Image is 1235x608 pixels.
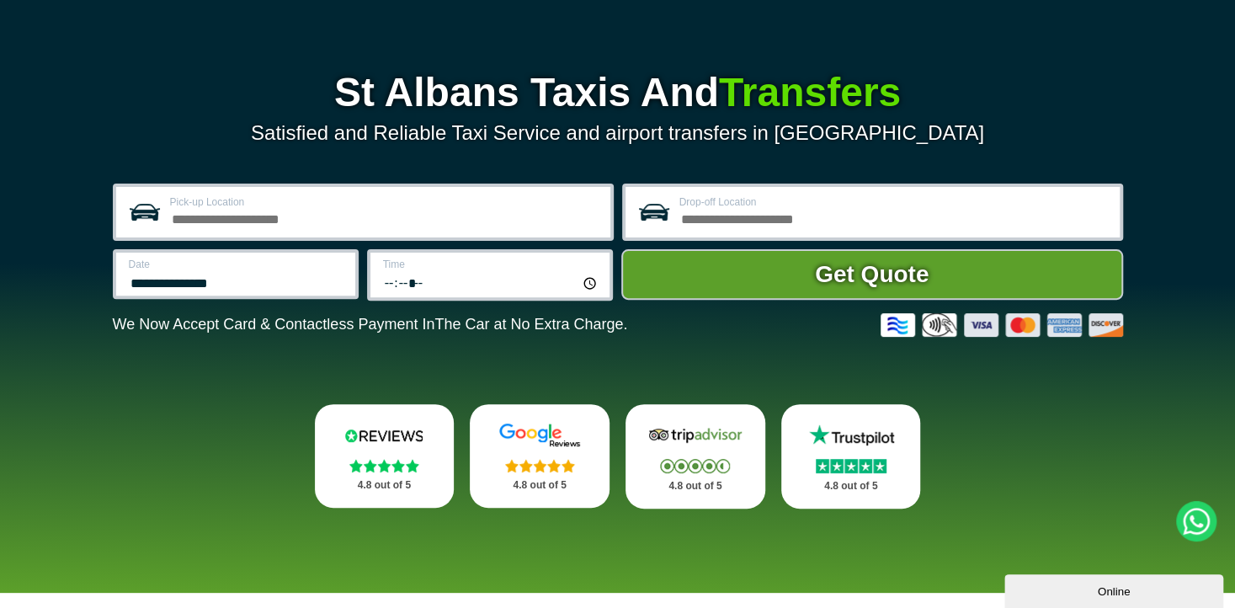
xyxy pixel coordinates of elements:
[801,423,902,448] img: Trustpilot
[881,313,1123,337] img: Credit And Debit Cards
[679,197,1110,207] label: Drop-off Location
[113,72,1123,113] h1: St Albans Taxis And
[489,423,590,448] img: Google
[816,459,886,473] img: Stars
[129,259,345,269] label: Date
[625,404,765,509] a: Tripadvisor Stars 4.8 out of 5
[333,475,436,496] p: 4.8 out of 5
[113,316,628,333] p: We Now Accept Card & Contactless Payment In
[383,259,599,269] label: Time
[488,475,591,496] p: 4.8 out of 5
[719,70,901,115] span: Transfers
[781,404,921,509] a: Trustpilot Stars 4.8 out of 5
[349,459,419,472] img: Stars
[1004,571,1227,608] iframe: chat widget
[434,316,627,333] span: The Car at No Extra Charge.
[333,423,434,448] img: Reviews.io
[645,423,746,448] img: Tripadvisor
[800,476,902,497] p: 4.8 out of 5
[644,476,747,497] p: 4.8 out of 5
[315,404,455,508] a: Reviews.io Stars 4.8 out of 5
[170,197,600,207] label: Pick-up Location
[505,459,575,472] img: Stars
[621,249,1123,300] button: Get Quote
[660,459,730,473] img: Stars
[113,121,1123,145] p: Satisfied and Reliable Taxi Service and airport transfers in [GEOGRAPHIC_DATA]
[470,404,610,508] a: Google Stars 4.8 out of 5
